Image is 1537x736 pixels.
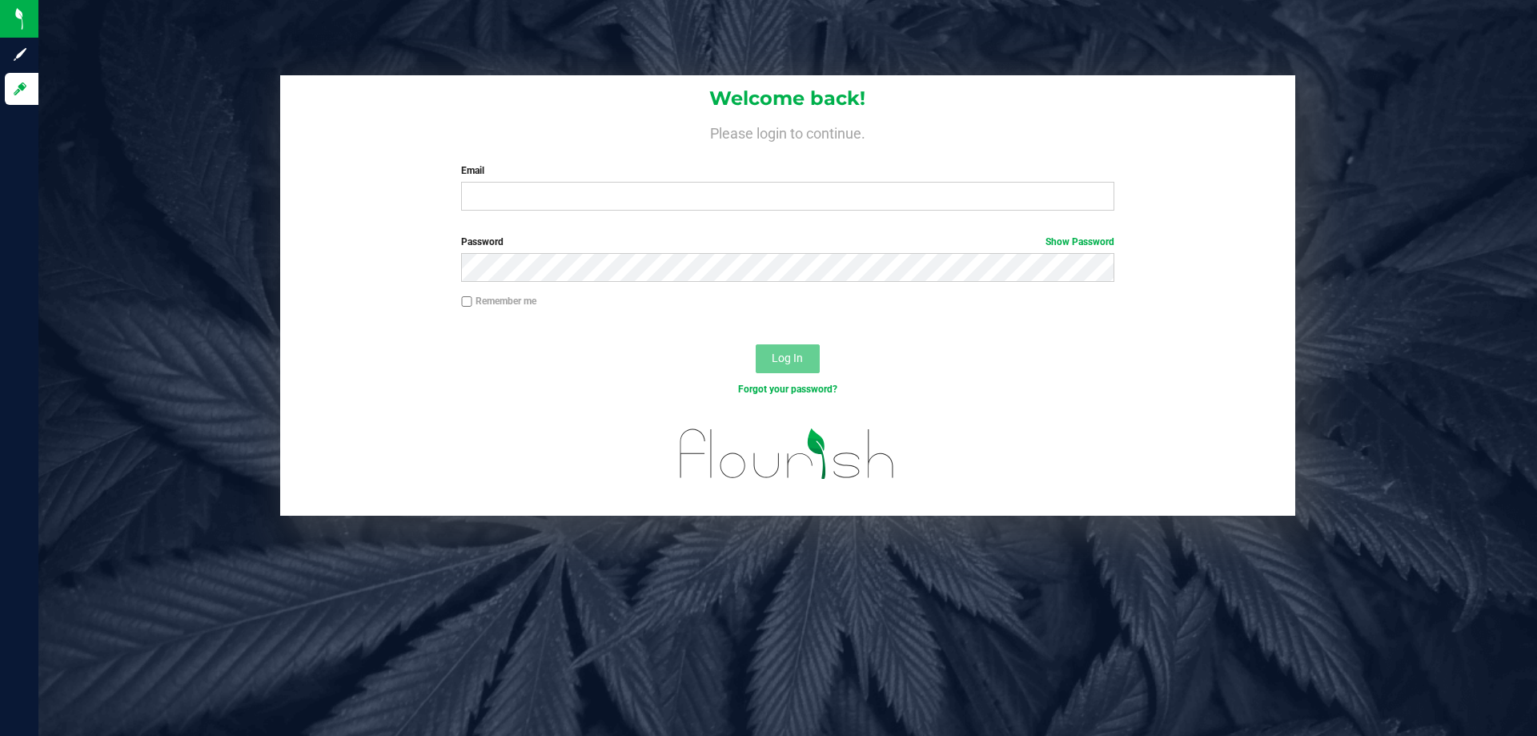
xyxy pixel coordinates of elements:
[280,88,1295,109] h1: Welcome back!
[461,236,504,247] span: Password
[461,294,536,308] label: Remember me
[461,296,472,308] input: Remember me
[280,122,1295,141] h4: Please login to continue.
[772,352,803,364] span: Log In
[12,81,28,97] inline-svg: Log in
[738,384,837,395] a: Forgot your password?
[461,163,1114,178] label: Email
[756,344,820,373] button: Log In
[12,46,28,62] inline-svg: Sign up
[660,413,914,495] img: flourish_logo.svg
[1045,236,1114,247] a: Show Password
